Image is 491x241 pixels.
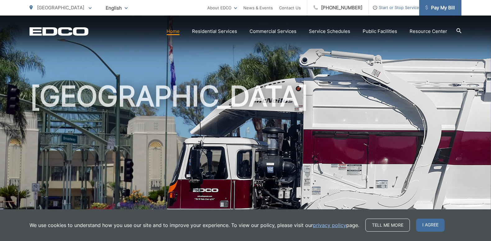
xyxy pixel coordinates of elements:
[101,2,132,13] span: English
[30,221,359,229] p: We use cookies to understand how you use our site and to improve your experience. To view our pol...
[410,28,447,35] a: Resource Center
[167,28,180,35] a: Home
[365,219,410,232] a: Tell me more
[192,28,237,35] a: Residential Services
[363,28,397,35] a: Public Facilities
[425,4,455,11] span: Pay My Bill
[279,4,301,11] a: Contact Us
[309,28,350,35] a: Service Schedules
[37,5,84,11] span: [GEOGRAPHIC_DATA]
[207,4,237,11] a: About EDCO
[313,221,346,229] a: privacy policy
[250,28,296,35] a: Commercial Services
[30,27,89,36] a: EDCD logo. Return to the homepage.
[416,219,445,232] span: I agree
[243,4,273,11] a: News & Events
